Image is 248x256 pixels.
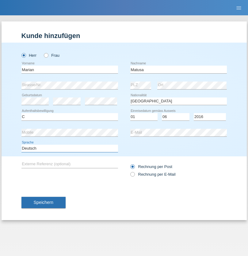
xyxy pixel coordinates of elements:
[130,172,176,177] label: Rechnung per E-Mail
[44,53,59,58] label: Frau
[21,53,37,58] label: Herr
[21,197,66,208] button: Speichern
[21,53,25,57] input: Herr
[44,53,48,57] input: Frau
[34,200,53,205] span: Speichern
[130,172,134,180] input: Rechnung per E-Mail
[130,164,172,169] label: Rechnung per Post
[233,6,245,10] a: menu
[21,32,227,40] h1: Kunde hinzufügen
[130,164,134,172] input: Rechnung per Post
[236,5,242,11] i: menu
